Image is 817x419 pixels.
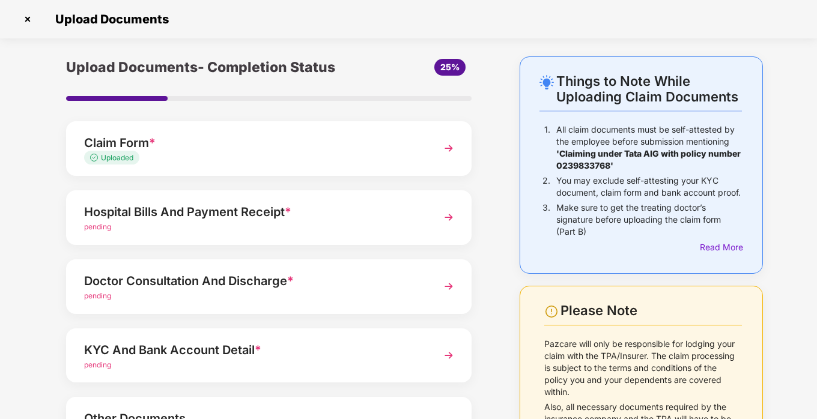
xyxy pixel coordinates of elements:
img: svg+xml;base64,PHN2ZyBpZD0iTmV4dCIgeG1sbnM9Imh0dHA6Ly93d3cudzMub3JnLzIwMDAvc3ZnIiB3aWR0aD0iMzYiIG... [438,137,460,159]
img: svg+xml;base64,PHN2ZyB4bWxucz0iaHR0cDovL3d3dy53My5vcmcvMjAwMC9zdmciIHdpZHRoPSIyNC4wOTMiIGhlaWdodD... [539,75,554,89]
div: Upload Documents- Completion Status [66,56,336,78]
p: 1. [544,124,550,172]
span: 25% [440,62,460,72]
div: Doctor Consultation And Discharge [84,271,423,291]
img: svg+xml;base64,PHN2ZyBpZD0iTmV4dCIgeG1sbnM9Imh0dHA6Ly93d3cudzMub3JnLzIwMDAvc3ZnIiB3aWR0aD0iMzYiIG... [438,276,460,297]
span: pending [84,222,111,231]
p: 2. [542,175,550,199]
img: svg+xml;base64,PHN2ZyBpZD0iV2FybmluZ18tXzI0eDI0IiBkYXRhLW5hbWU9Ildhcm5pbmcgLSAyNHgyNCIgeG1sbnM9Im... [544,304,559,319]
div: Claim Form [84,133,423,152]
p: Make sure to get the treating doctor’s signature before uploading the claim form (Part B) [556,202,742,238]
span: pending [84,291,111,300]
div: Please Note [560,303,742,319]
span: Uploaded [101,153,133,162]
img: svg+xml;base64,PHN2ZyBpZD0iTmV4dCIgeG1sbnM9Imh0dHA6Ly93d3cudzMub3JnLzIwMDAvc3ZnIiB3aWR0aD0iMzYiIG... [438,345,460,366]
p: All claim documents must be self-attested by the employee before submission mentioning [556,124,742,172]
img: svg+xml;base64,PHN2ZyB4bWxucz0iaHR0cDovL3d3dy53My5vcmcvMjAwMC9zdmciIHdpZHRoPSIxMy4zMzMiIGhlaWdodD... [90,154,101,161]
img: svg+xml;base64,PHN2ZyBpZD0iTmV4dCIgeG1sbnM9Imh0dHA6Ly93d3cudzMub3JnLzIwMDAvc3ZnIiB3aWR0aD0iMzYiIG... [438,206,460,228]
img: svg+xml;base64,PHN2ZyBpZD0iQ3Jvc3MtMzJ4MzIiIHhtbG5zPSJodHRwOi8vd3d3LnczLm9yZy8yMDAwL3N2ZyIgd2lkdG... [18,10,37,29]
p: Pazcare will only be responsible for lodging your claim with the TPA/Insurer. The claim processin... [544,338,742,398]
span: Upload Documents [43,12,175,26]
b: 'Claiming under Tata AIG with policy number 0239833768' [556,148,741,170]
p: You may exclude self-attesting your KYC document, claim form and bank account proof. [556,175,742,199]
div: Hospital Bills And Payment Receipt [84,202,423,222]
div: Things to Note While Uploading Claim Documents [556,73,742,104]
div: KYC And Bank Account Detail [84,340,423,360]
span: pending [84,360,111,369]
p: 3. [542,202,550,238]
div: Read More [700,241,742,254]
